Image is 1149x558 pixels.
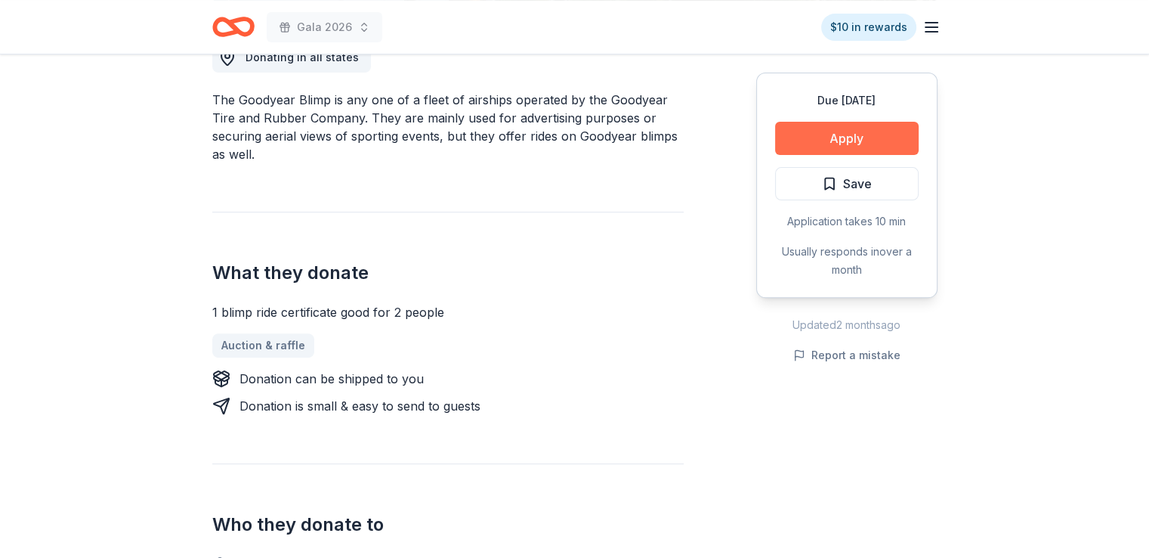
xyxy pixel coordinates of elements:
span: Donating in all states [246,51,359,64]
div: Usually responds in over a month [775,243,919,279]
div: 1 blimp ride certificate good for 2 people [212,303,684,321]
div: Updated 2 months ago [756,316,937,334]
div: The Goodyear Blimp is any one of a fleet of airships operated by the Goodyear Tire and Rubber Com... [212,91,684,163]
a: Auction & raffle [212,333,314,358]
div: Donation is small & easy to send to guests [239,397,480,415]
div: Application takes 10 min [775,212,919,231]
h2: What they donate [212,261,684,285]
a: Home [212,9,255,45]
h2: Who they donate to [212,513,684,537]
a: $10 in rewards [821,14,916,41]
button: Save [775,167,919,200]
button: Report a mistake [793,346,900,364]
span: Gala 2026 [297,18,352,36]
button: Apply [775,122,919,155]
button: Gala 2026 [267,12,382,42]
div: Donation can be shipped to you [239,370,424,388]
span: Save [843,174,872,194]
div: Due [DATE] [775,91,919,110]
